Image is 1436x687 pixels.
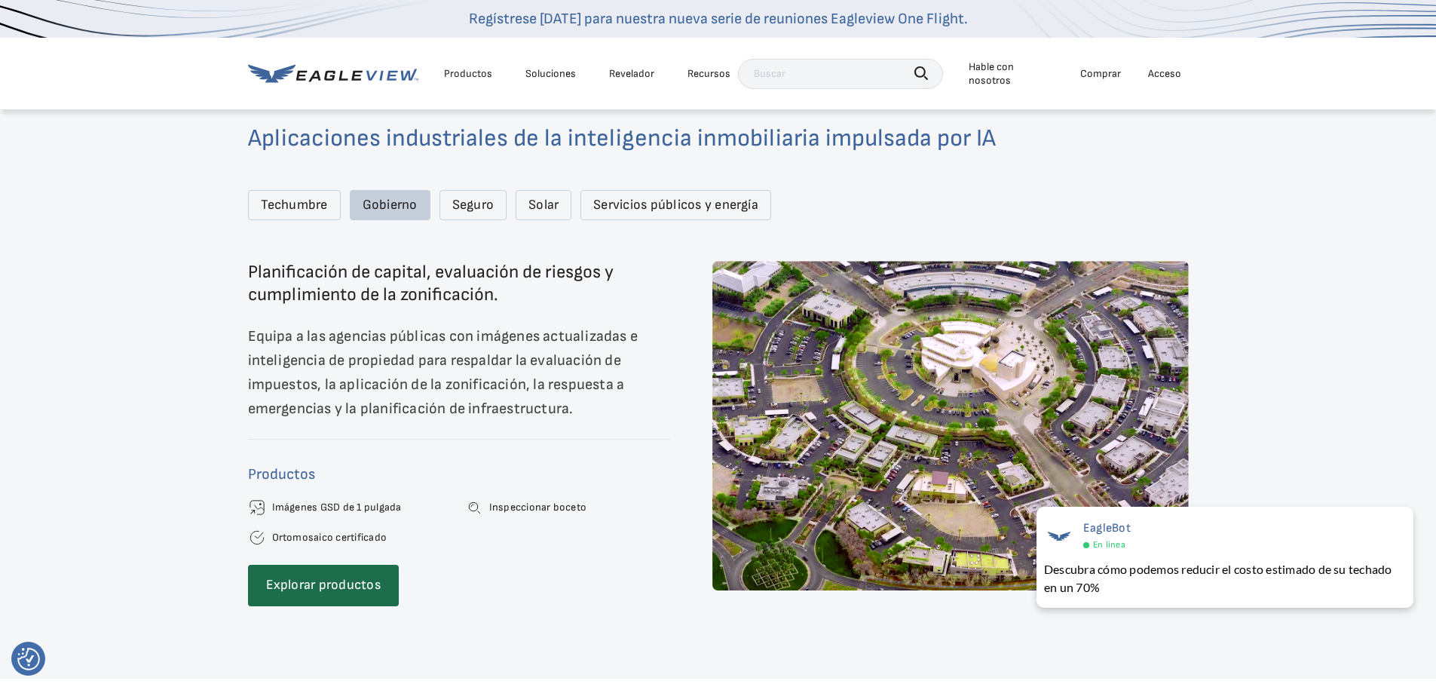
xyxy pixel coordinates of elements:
[465,498,483,517] img: Search_alt_light.svg
[248,327,638,418] font: Equipa a las agencias públicas con imágenes actualizadas e inteligencia de propiedad para respald...
[609,67,654,80] font: Revelador
[1093,539,1125,551] font: En línea
[489,501,587,514] font: Inspeccionar boceto
[525,67,576,80] font: Soluciones
[272,501,402,514] font: Imágenes GSD de 1 pulgada
[272,531,387,544] a: Ortomosaico certificado
[248,529,266,547] img: Done_ring_round_light.svg
[969,60,1014,87] font: Hable con nosotros
[1148,67,1181,80] font: Acceso
[248,465,315,483] font: Productos
[1080,67,1121,80] font: Comprar
[593,197,758,213] font: Servicios públicos y energía
[528,197,559,213] font: Solar
[1044,562,1392,594] font: Descubra cómo podemos reducir el costo estimado de su techado en un 70%
[248,565,399,606] a: Explorar productos
[609,67,654,81] a: Revelador
[469,10,968,28] a: Regístrese [DATE] para nuestra nueva serie de reuniones Eagleview One Flight.
[248,124,996,153] font: Aplicaciones industriales de la inteligencia inmobiliaria impulsada por IA
[272,531,387,544] font: Ortomosaico certificado
[266,577,381,593] font: Explorar productos
[248,498,266,517] img: Img_load_box.svg
[738,59,943,89] input: Buscar
[363,197,418,213] font: Gobierno
[444,67,492,80] font: Productos
[261,197,328,213] font: Techumbre
[489,501,587,514] a: Inspeccionar boceto
[17,648,40,670] img: Revisar el botón de consentimiento
[1083,521,1131,535] font: EagleBot
[687,67,730,80] font: Recursos
[17,648,40,670] button: Preferencias de consentimiento
[1044,521,1074,551] img: EagleBot
[1080,67,1121,81] a: Comprar
[452,197,494,213] font: Seguro
[248,261,614,305] font: Planificación de capital, evaluación de riesgos y cumplimiento de la zonificación.
[272,501,402,514] a: Imágenes GSD de 1 pulgada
